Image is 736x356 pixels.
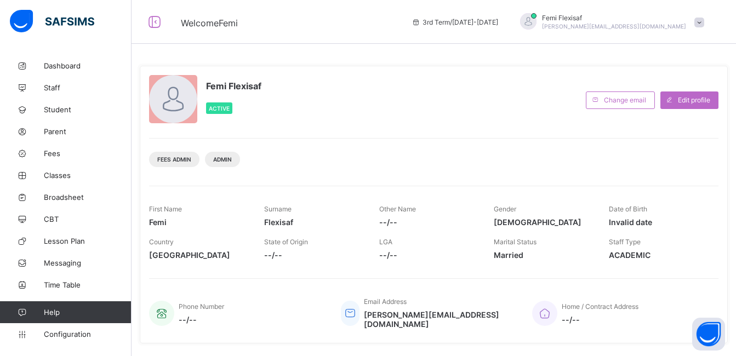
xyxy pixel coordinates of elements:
span: Admin [213,156,232,163]
span: session/term information [412,18,498,26]
span: Country [149,238,174,246]
span: Staff [44,83,132,92]
span: Email Address [364,297,407,306]
span: Surname [264,205,292,213]
span: --/-- [379,250,478,260]
span: ACADEMIC [609,250,708,260]
span: Marital Status [494,238,537,246]
span: Messaging [44,259,132,267]
span: Fees Admin [157,156,191,163]
span: [DEMOGRAPHIC_DATA] [494,217,592,227]
span: Femi Flexisaf [206,81,261,91]
span: Staff Type [609,238,641,246]
span: --/-- [179,315,224,324]
span: Invalid date [609,217,708,227]
span: --/-- [379,217,478,227]
span: CBT [44,215,132,223]
span: Fees [44,149,132,158]
img: safsims [10,10,94,33]
span: Lesson Plan [44,237,132,245]
span: Change email [604,96,646,104]
span: Welcome Femi [181,18,238,28]
span: [PERSON_NAME][EMAIL_ADDRESS][DOMAIN_NAME] [364,310,516,329]
span: Student [44,105,132,114]
span: Broadsheet [44,193,132,202]
span: Femi [149,217,248,227]
span: Dashboard [44,61,132,70]
span: Femi Flexisaf [542,14,686,22]
span: [PERSON_NAME][EMAIL_ADDRESS][DOMAIN_NAME] [542,23,686,30]
span: Edit profile [678,96,710,104]
div: FemiFlexisaf [509,13,710,31]
span: Help [44,308,131,317]
span: Parent [44,127,132,136]
span: Gender [494,205,516,213]
span: Flexisaf [264,217,363,227]
span: LGA [379,238,392,246]
span: Married [494,250,592,260]
span: [GEOGRAPHIC_DATA] [149,250,248,260]
span: Active [209,105,230,112]
span: First Name [149,205,182,213]
button: Open asap [692,318,725,351]
span: Home / Contract Address [562,302,638,311]
span: Phone Number [179,302,224,311]
span: Classes [44,171,132,180]
span: --/-- [562,315,638,324]
span: --/-- [264,250,363,260]
span: Date of Birth [609,205,647,213]
span: Configuration [44,330,131,338]
span: State of Origin [264,238,308,246]
span: Other Name [379,205,416,213]
span: Time Table [44,280,132,289]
